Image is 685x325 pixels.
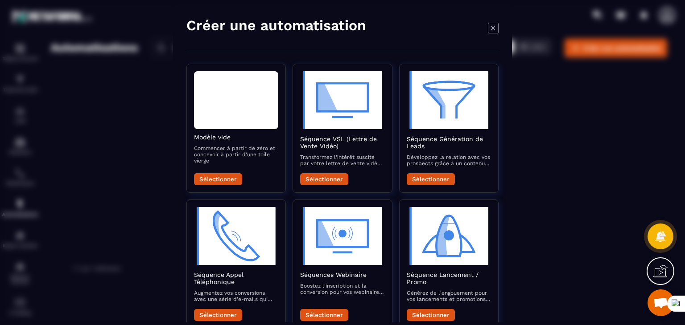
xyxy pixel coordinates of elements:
h2: Séquences Webinaire [300,271,384,278]
button: Sélectionner [194,309,242,321]
button: Sélectionner [300,309,348,321]
h4: Créer une automatisation [186,16,366,34]
img: automation-objective-icon [407,207,491,265]
img: automation-objective-icon [300,71,384,129]
h2: Modèle vide [194,134,278,141]
p: Augmentez vos conversions avec une série d’e-mails qui préparent et suivent vos appels commerciaux [194,290,278,302]
p: Développez la relation avec vos prospects grâce à un contenu attractif qui les accompagne vers la... [407,154,491,167]
button: Sélectionner [407,173,455,185]
button: Sélectionner [407,309,455,321]
p: Transformez l'intérêt suscité par votre lettre de vente vidéo en actions concrètes avec des e-mai... [300,154,384,167]
h2: Séquence Lancement / Promo [407,271,491,285]
a: Ouvrir le chat [648,289,674,316]
img: automation-objective-icon [194,207,278,265]
h2: Séquence Appel Téléphonique [194,271,278,285]
p: Boostez l'inscription et la conversion pour vos webinaires avec des e-mails qui informent, rappel... [300,283,384,295]
img: automation-objective-icon [300,207,384,265]
button: Sélectionner [300,173,348,185]
p: Générez de l'engouement pour vos lancements et promotions avec une séquence d’e-mails captivante ... [407,290,491,302]
img: automation-objective-icon [407,71,491,129]
button: Sélectionner [194,173,242,185]
h2: Séquence VSL (Lettre de Vente Vidéo) [300,135,384,150]
p: Commencer à partir de zéro et concevoir à partir d'une toile vierge [194,145,278,164]
h2: Séquence Génération de Leads [407,135,491,150]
